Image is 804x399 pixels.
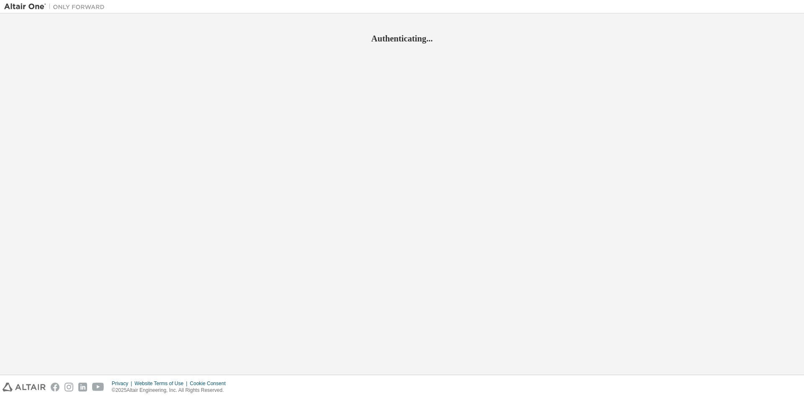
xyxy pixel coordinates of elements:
[78,383,87,391] img: linkedin.svg
[3,383,46,391] img: altair_logo.svg
[51,383,59,391] img: facebook.svg
[112,387,231,394] p: © 2025 Altair Engineering, Inc. All Rights Reserved.
[112,380,134,387] div: Privacy
[190,380,230,387] div: Cookie Consent
[92,383,104,391] img: youtube.svg
[134,380,190,387] div: Website Terms of Use
[4,3,109,11] img: Altair One
[64,383,73,391] img: instagram.svg
[4,33,800,44] h2: Authenticating...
